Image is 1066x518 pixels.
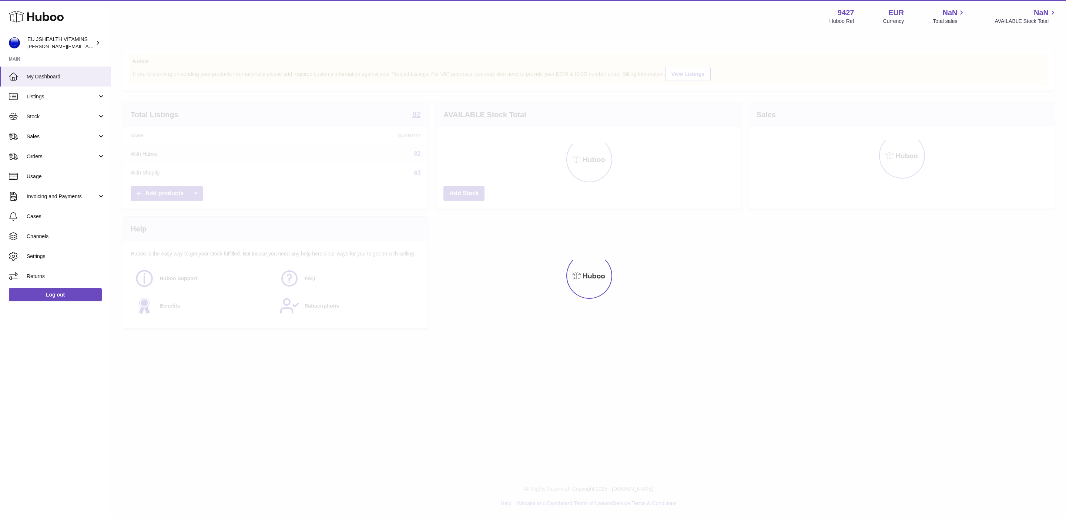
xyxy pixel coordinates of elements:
span: Usage [27,173,105,180]
div: Currency [883,18,904,25]
span: My Dashboard [27,73,105,80]
span: Cases [27,213,105,220]
span: Orders [27,153,97,160]
span: NaN [942,8,957,18]
span: Channels [27,233,105,240]
div: EU JSHEALTH VITAMINS [27,36,94,50]
span: Returns [27,273,105,280]
img: laura@jessicasepel.com [9,37,20,48]
span: NaN [1034,8,1049,18]
span: AVAILABLE Stock Total [995,18,1057,25]
span: Total sales [933,18,966,25]
span: Settings [27,253,105,260]
span: [PERSON_NAME][EMAIL_ADDRESS][DOMAIN_NAME] [27,43,148,49]
span: Stock [27,113,97,120]
strong: EUR [888,8,904,18]
a: NaN AVAILABLE Stock Total [995,8,1057,25]
a: NaN Total sales [933,8,966,25]
span: Invoicing and Payments [27,193,97,200]
a: Log out [9,288,102,301]
strong: 9427 [838,8,854,18]
span: Sales [27,133,97,140]
div: Huboo Ref [829,18,854,25]
span: Listings [27,93,97,100]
